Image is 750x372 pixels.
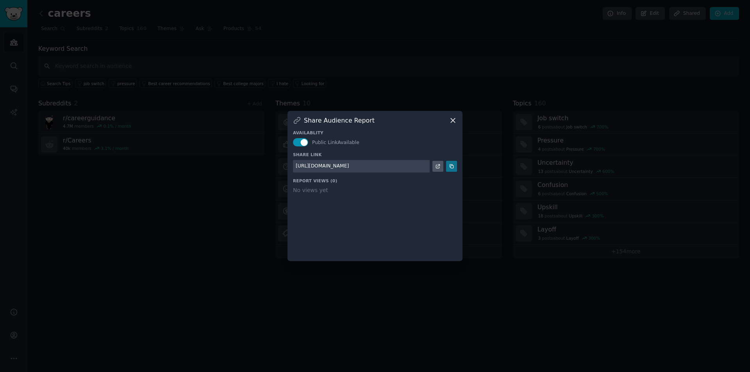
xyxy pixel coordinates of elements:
h3: Availablity [293,130,457,135]
h3: Share Audience Report [304,116,375,125]
span: Public Link Available [312,140,359,145]
div: No views yet [293,186,457,194]
h3: Report Views ( 0 ) [293,178,457,183]
h3: Share Link [293,152,457,157]
div: [URL][DOMAIN_NAME] [296,163,349,170]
